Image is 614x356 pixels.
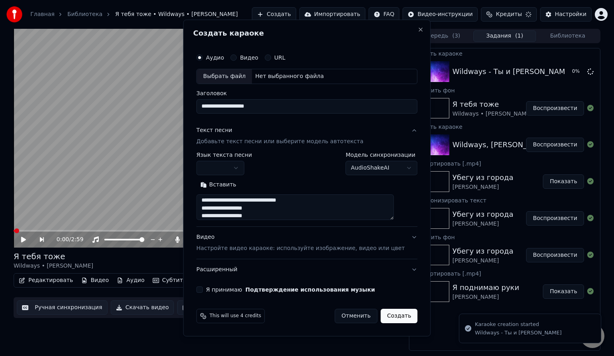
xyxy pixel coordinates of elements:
[196,152,252,158] label: Язык текста песни
[206,287,375,292] label: Я принимаю
[245,287,375,292] button: Я принимаю
[209,313,261,319] span: This will use 4 credits
[381,309,417,323] button: Создать
[196,152,417,226] div: Текст песниДобавьте текст песни или выберите модель автотекста
[206,55,224,60] label: Аудио
[196,138,363,146] p: Добавьте текст песни или выберите модель автотекста
[196,120,417,152] button: Текст песниДобавьте текст песни или выберите модель автотекста
[240,55,258,60] label: Видео
[196,244,405,252] p: Настройте видео караоке: используйте изображение, видео или цвет
[274,55,285,60] label: URL
[196,178,240,191] button: Вставить
[252,72,327,80] div: Нет выбранного файла
[346,152,418,158] label: Модель синхронизации
[196,90,417,96] label: Заголовок
[335,309,377,323] button: Отменить
[197,69,252,84] div: Выбрать файл
[196,259,417,280] button: Расширенный
[196,233,405,252] div: Видео
[196,126,232,134] div: Текст песни
[196,227,417,259] button: ВидеоНастройте видео караоке: используйте изображение, видео или цвет
[193,30,421,37] h2: Создать караоке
